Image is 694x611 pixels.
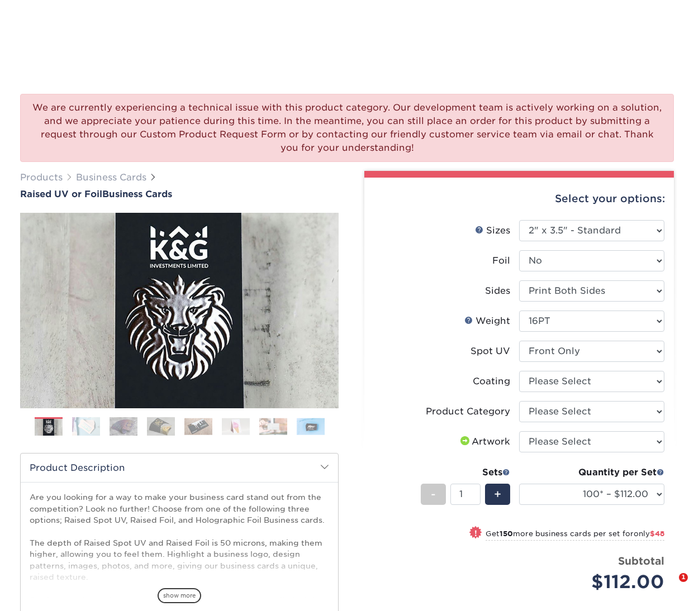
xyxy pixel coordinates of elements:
span: + [494,486,501,503]
span: - [431,486,436,503]
iframe: Google Customer Reviews [3,577,95,607]
img: Business Cards 05 [184,418,212,435]
div: Sizes [475,224,510,237]
img: Business Cards 06 [222,418,250,435]
img: Business Cards 07 [259,418,287,435]
img: Business Cards 01 [35,413,63,441]
div: Select your options: [373,178,665,220]
img: Raised UV or Foil 01 [20,151,339,470]
span: only [634,529,664,538]
div: Artwork [458,435,510,448]
div: We are currently experiencing a technical issue with this product category. Our development team ... [20,94,674,162]
small: Get more business cards per set for [486,529,664,541]
div: Sets [421,466,510,479]
span: ! [474,527,477,539]
span: $48 [650,529,664,538]
a: Business Cards [76,172,146,183]
span: show more [158,588,201,603]
div: Sides [485,284,510,298]
strong: Subtotal [618,555,664,567]
a: Products [20,172,63,183]
span: Raised UV or Foil [20,189,102,199]
div: Coating [473,375,510,388]
strong: 150 [500,529,513,538]
iframe: Intercom live chat [656,573,683,600]
div: Foil [492,254,510,268]
img: Business Cards 08 [297,418,325,435]
div: Spot UV [470,345,510,358]
img: Business Cards 02 [72,417,100,436]
img: Business Cards 03 [110,417,137,436]
img: Business Cards 04 [147,417,175,436]
div: Product Category [426,405,510,418]
div: $112.00 [527,569,664,595]
a: Raised UV or FoilBusiness Cards [20,189,339,199]
span: 1 [679,573,688,582]
div: Quantity per Set [519,466,664,479]
h1: Business Cards [20,189,339,199]
div: Weight [464,314,510,328]
h2: Product Description [21,454,338,482]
